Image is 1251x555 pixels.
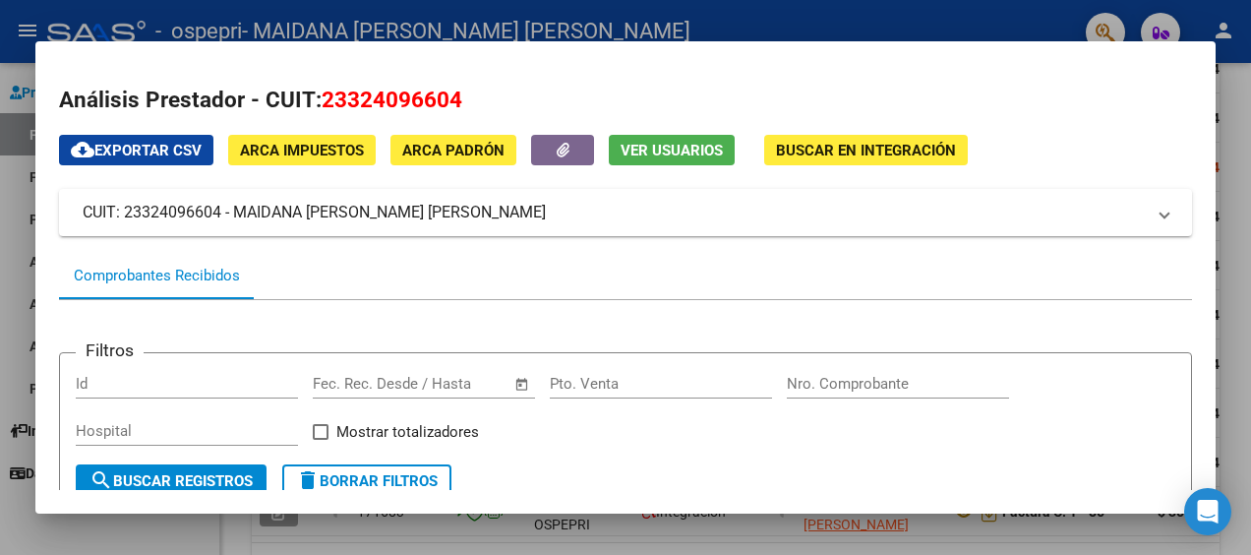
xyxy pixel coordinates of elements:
div: Comprobantes Recibidos [74,265,240,287]
h2: Análisis Prestador - CUIT: [59,84,1192,117]
button: Buscar en Integración [764,135,968,165]
button: Exportar CSV [59,135,213,165]
div: Open Intercom Messenger [1184,488,1231,535]
mat-icon: delete [296,468,320,492]
span: Borrar Filtros [296,472,438,490]
span: Buscar en Integración [776,142,956,159]
button: Buscar Registros [76,464,267,498]
button: Borrar Filtros [282,464,451,498]
input: End date [394,375,490,393]
span: Ver Usuarios [621,142,723,159]
h3: Filtros [76,338,144,363]
input: Start date [313,375,377,393]
span: Buscar Registros [89,472,253,490]
mat-expansion-panel-header: CUIT: 23324096604 - MAIDANA [PERSON_NAME] [PERSON_NAME] [59,189,1192,236]
mat-icon: cloud_download [71,138,94,161]
button: Open calendar [511,373,534,396]
span: Mostrar totalizadores [336,420,479,444]
span: ARCA Padrón [402,142,505,159]
button: ARCA Padrón [390,135,516,165]
span: Exportar CSV [71,142,202,159]
button: Ver Usuarios [609,135,735,165]
span: 23324096604 [322,87,462,112]
button: ARCA Impuestos [228,135,376,165]
span: ARCA Impuestos [240,142,364,159]
mat-panel-title: CUIT: 23324096604 - MAIDANA [PERSON_NAME] [PERSON_NAME] [83,201,1145,224]
mat-icon: search [89,468,113,492]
